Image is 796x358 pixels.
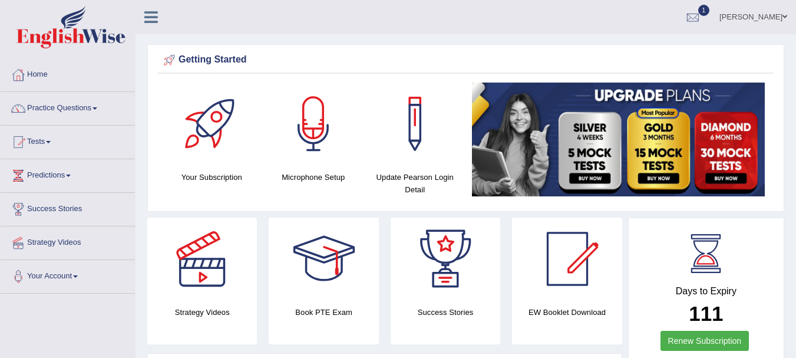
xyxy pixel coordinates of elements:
[660,331,749,351] a: Renew Subscription
[1,260,135,290] a: Your Account
[1,193,135,222] a: Success Stories
[512,306,622,318] h4: EW Booklet Download
[269,306,378,318] h4: Book PTE Exam
[689,302,723,325] b: 111
[167,171,257,183] h4: Your Subscription
[269,171,359,183] h4: Microphone Setup
[1,126,135,155] a: Tests
[1,92,135,121] a: Practice Questions
[161,51,771,69] div: Getting Started
[147,306,257,318] h4: Strategy Videos
[1,159,135,189] a: Predictions
[1,226,135,256] a: Strategy Videos
[698,5,710,16] span: 1
[472,83,765,196] img: small5.jpg
[370,171,460,196] h4: Update Pearson Login Detail
[642,286,771,297] h4: Days to Expiry
[391,306,500,318] h4: Success Stories
[1,58,135,88] a: Home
